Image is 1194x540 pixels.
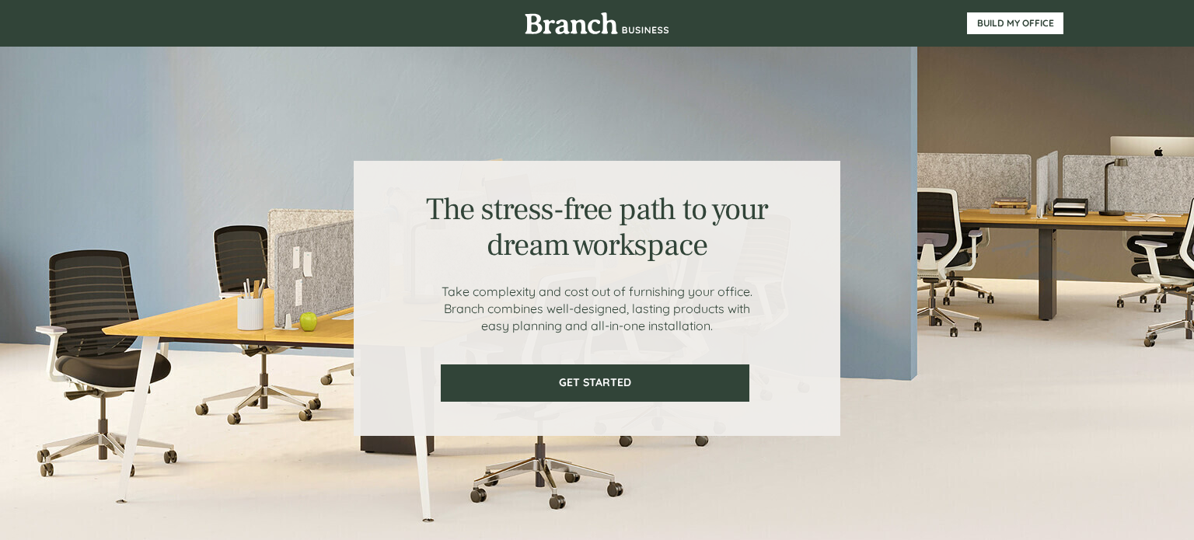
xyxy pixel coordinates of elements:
[442,284,752,333] span: Take complexity and cost out of furnishing your office. Branch combines well-designed, lasting pr...
[441,364,749,402] a: GET STARTED
[426,190,767,265] span: The stress-free path to your dream workspace
[967,12,1063,34] a: BUILD MY OFFICE
[967,18,1063,29] span: BUILD MY OFFICE
[442,376,748,389] span: GET STARTED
